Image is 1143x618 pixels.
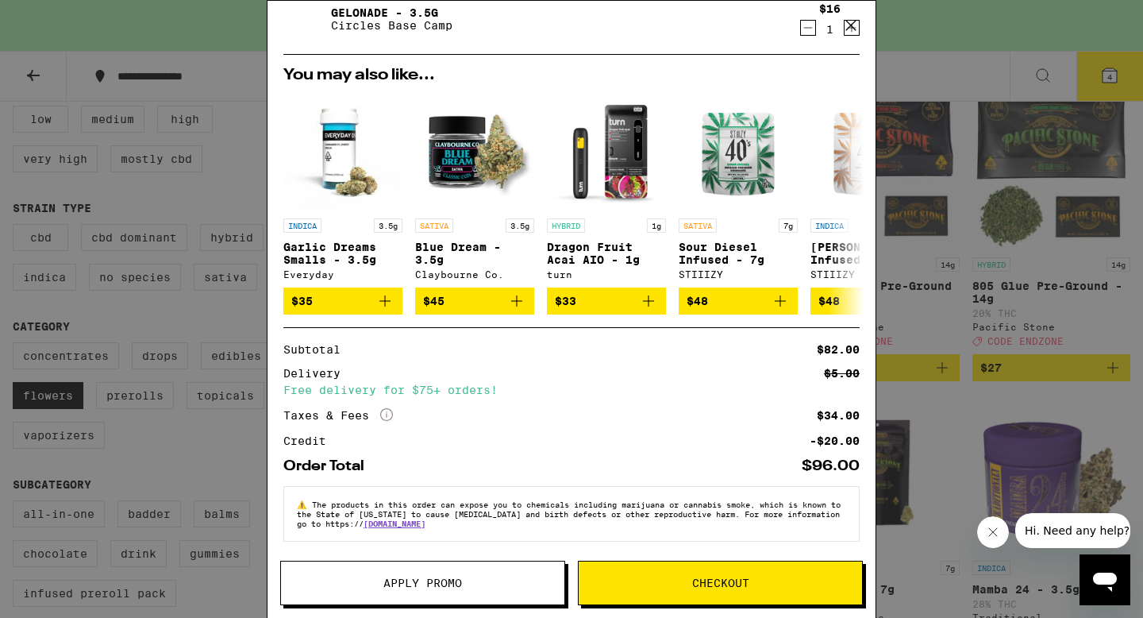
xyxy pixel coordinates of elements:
[800,20,816,36] button: Decrement
[647,218,666,233] p: 1g
[679,91,798,211] img: STIIIZY - Sour Diesel Infused - 7g
[415,269,534,280] div: Claybourne Co.
[415,218,453,233] p: SATIVA
[283,91,402,288] a: Open page for Garlic Dreams Smalls - 3.5g from Everyday
[1079,554,1130,605] iframe: Button to launch messaging window
[283,344,352,355] div: Subtotal
[374,218,402,233] p: 3.5g
[415,91,534,288] a: Open page for Blue Dream - 3.5g from Claybourne Co.
[810,91,929,288] a: Open page for King Louis XIII Infused - 7g from STIIIZY
[283,459,375,473] div: Order Total
[547,91,666,211] img: turn - Dragon Fruit Acai AIO - 1g
[547,269,666,280] div: turn
[692,577,749,589] span: Checkout
[415,241,534,266] p: Blue Dream - 3.5g
[687,295,708,307] span: $48
[383,577,462,589] span: Apply Promo
[679,218,717,233] p: SATIVA
[779,218,798,233] p: 7g
[283,288,402,315] button: Add to bag
[679,269,798,280] div: STIIIZY
[977,516,1009,548] iframe: Close message
[802,459,860,473] div: $96.00
[297,500,841,528] span: The products in this order can expose you to chemicals including marijuana or cannabis smoke, whi...
[547,241,666,266] p: Dragon Fruit Acai AIO - 1g
[283,68,860,83] h2: You may also like...
[1015,513,1130,548] iframe: Message from company
[331,6,452,19] a: Gelonade - 3.5g
[817,344,860,355] div: $82.00
[679,91,798,288] a: Open page for Sour Diesel Infused - 7g from STIIIZY
[810,91,929,211] img: STIIIZY - King Louis XIII Infused - 7g
[555,295,576,307] span: $33
[679,288,798,315] button: Add to bag
[818,295,840,307] span: $48
[679,241,798,266] p: Sour Diesel Infused - 7g
[283,241,402,266] p: Garlic Dreams Smalls - 3.5g
[819,23,841,36] div: 1
[283,218,321,233] p: INDICA
[283,368,352,379] div: Delivery
[547,91,666,288] a: Open page for Dragon Fruit Acai AIO - 1g from turn
[415,288,534,315] button: Add to bag
[297,500,312,509] span: ⚠️
[506,218,534,233] p: 3.5g
[283,384,860,396] div: Free delivery for $75+ orders!
[810,218,849,233] p: INDICA
[283,269,402,280] div: Everyday
[824,368,860,379] div: $5.00
[364,519,425,528] a: [DOMAIN_NAME]
[547,218,585,233] p: HYBRID
[291,295,313,307] span: $35
[423,295,444,307] span: $45
[810,288,929,315] button: Add to bag
[283,408,393,423] div: Taxes & Fees
[810,241,929,266] p: [PERSON_NAME] Infused - 7g
[283,91,402,211] img: Everyday - Garlic Dreams Smalls - 3.5g
[810,435,860,446] div: -$20.00
[280,561,565,605] button: Apply Promo
[578,561,863,605] button: Checkout
[817,410,860,421] div: $34.00
[547,288,666,315] button: Add to bag
[810,269,929,280] div: STIIIZY
[331,19,452,32] p: Circles Base Camp
[283,435,337,446] div: Credit
[415,91,534,211] img: Claybourne Co. - Blue Dream - 3.5g
[819,2,841,15] div: $16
